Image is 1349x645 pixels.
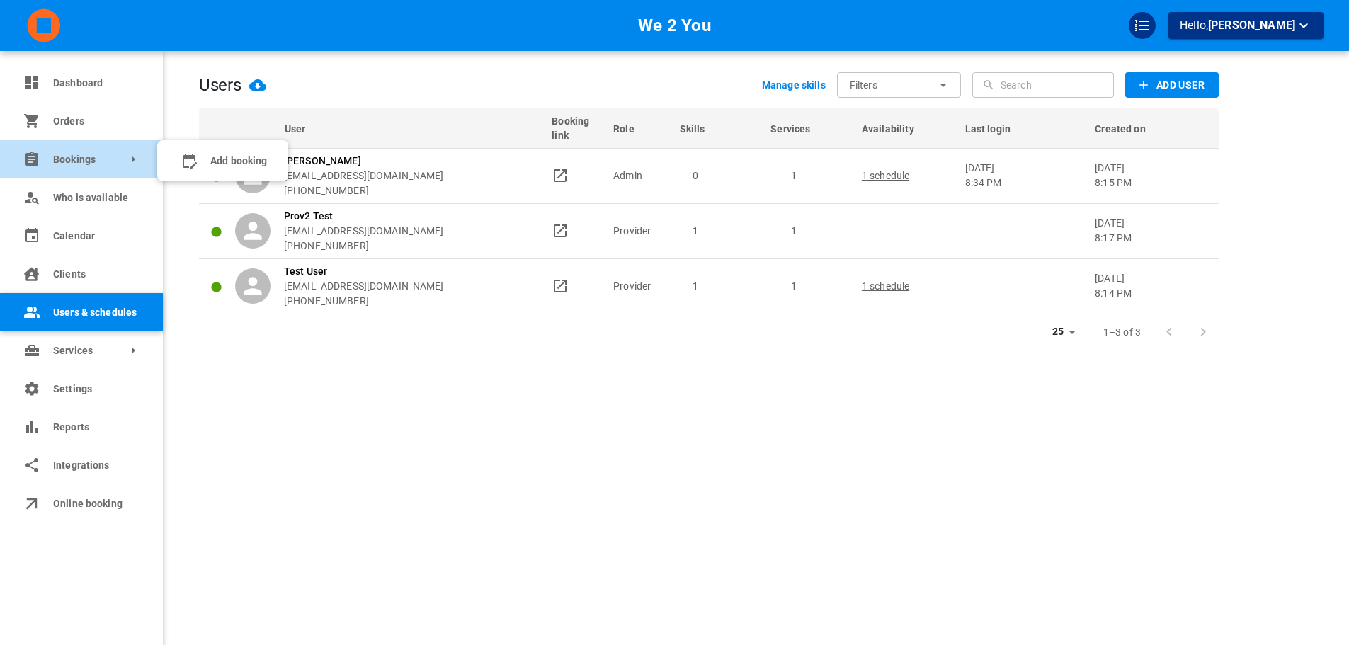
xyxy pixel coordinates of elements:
span: Add booking [210,154,267,169]
span: Settings [53,382,142,396]
span: Reports [53,420,142,435]
a: Manage skills [762,78,826,92]
p: 1 schedule [862,169,952,183]
div: 25 [1047,321,1081,342]
span: Last login [965,122,1030,136]
span: Role [613,122,653,136]
svg: Active [210,281,222,293]
span: Created on [1095,122,1164,136]
span: Clients [53,267,142,282]
p: 0 [656,169,734,183]
span: Dashboard [53,76,142,91]
div: Add booking [157,146,288,176]
p: [EMAIL_ADDRESS][DOMAIN_NAME] [284,279,444,294]
p: Provider [613,224,666,239]
button: Add User [1125,72,1219,98]
span: User [235,122,324,136]
span: Integrations [53,458,142,473]
p: 1 schedule [862,279,952,294]
span: Online booking [53,496,142,511]
p: [EMAIL_ADDRESS][DOMAIN_NAME] [284,169,444,183]
p: 8:17 pm [1095,231,1206,246]
span: Services [53,343,67,358]
p: Provider [613,279,666,294]
p: 1 [656,224,734,239]
h1: Users [199,75,241,95]
p: 1 [755,279,833,294]
p: 1 [656,279,734,294]
p: [PHONE_NUMBER] [284,183,444,198]
p: [DATE] [1095,216,1206,246]
p: Test User [284,264,444,279]
p: [DATE] [965,161,1083,190]
p: [DATE] [1095,161,1206,190]
h6: We 2 You [638,12,710,39]
p: 8:34 pm [965,176,1083,190]
span: Add User [1156,76,1205,94]
input: Search [1001,72,1110,98]
p: 1–3 of 3 [1103,325,1141,339]
span: Users & schedules [53,305,142,320]
button: Hello,[PERSON_NAME] [1168,12,1324,39]
div: QuickStart Guide [1129,12,1156,39]
span: Skills [680,122,724,136]
b: Manage skills [762,79,826,91]
p: Prov2 Test [284,209,444,224]
span: Orders [53,114,142,129]
p: [PHONE_NUMBER] [284,294,444,309]
img: company-logo [25,8,62,43]
span: Availability [862,122,933,136]
span: Bookings [53,152,67,167]
p: [EMAIL_ADDRESS][DOMAIN_NAME] [284,224,444,239]
span: Who is available [53,190,142,205]
p: [PERSON_NAME] [284,154,444,169]
svg: Active [210,226,222,238]
p: 8:14 pm [1095,286,1206,301]
svg: Export [249,76,266,93]
span: [PERSON_NAME] [1208,18,1295,32]
p: [PHONE_NUMBER] [284,239,444,253]
p: 1 [755,224,833,239]
th: Booking link [545,108,607,148]
p: [DATE] [1095,271,1206,301]
p: 8:15 pm [1095,176,1206,190]
span: Services [770,122,829,136]
p: Admin [613,169,666,183]
p: 1 [755,169,833,183]
p: Hello, [1180,17,1312,35]
span: Calendar [53,229,142,244]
